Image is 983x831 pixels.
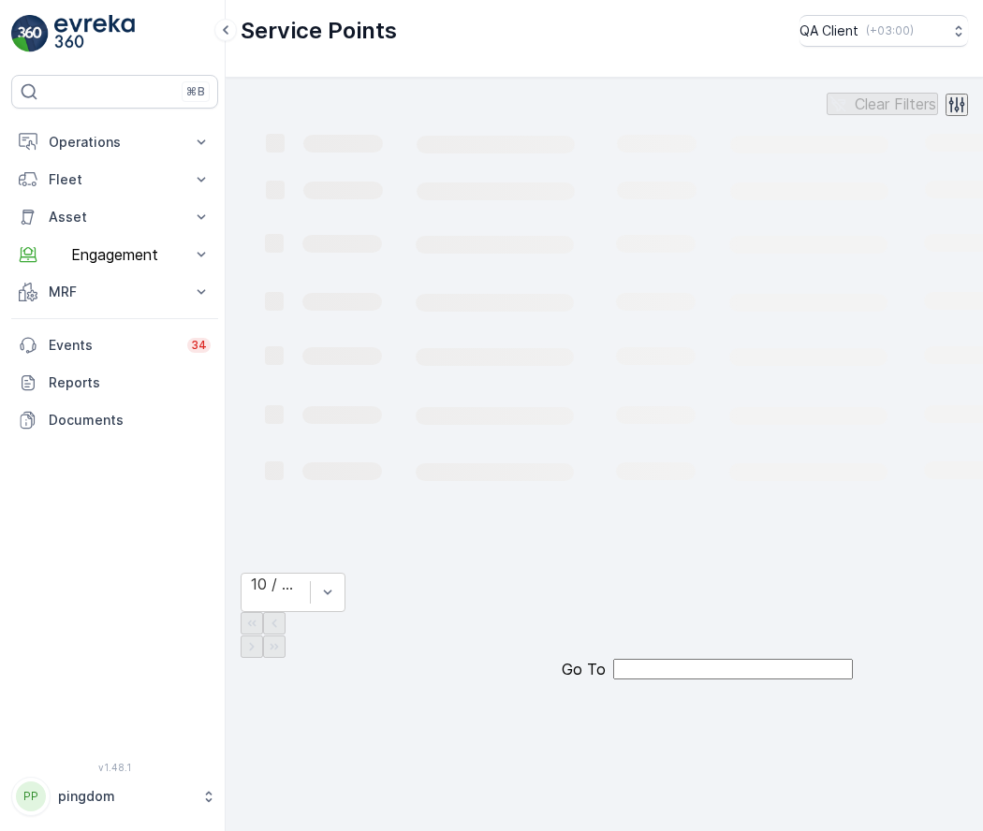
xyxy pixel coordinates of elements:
[800,15,968,47] button: QA Client(+03:00)
[191,338,207,353] p: 34
[11,161,218,198] button: Fleet
[11,762,218,773] span: v 1.48.1
[49,208,181,226] p: Asset
[49,246,181,263] p: Engagement
[866,23,914,38] p: ( +03:00 )
[800,22,858,40] p: QA Client
[11,236,218,273] button: Engagement
[251,576,301,592] div: 10 / Page
[241,16,397,46] p: Service Points
[11,364,218,401] a: Reports
[11,15,49,52] img: logo
[49,133,181,152] p: Operations
[186,84,205,99] p: ⌘B
[11,198,218,236] button: Asset
[49,283,181,301] p: MRF
[11,273,218,311] button: MRF
[49,336,176,355] p: Events
[49,170,181,189] p: Fleet
[54,15,135,52] img: logo_light-DOdMpM7g.png
[827,93,938,115] button: Clear Filters
[11,777,218,816] button: PPpingdom
[11,124,218,161] button: Operations
[58,787,192,806] p: pingdom
[11,327,218,364] a: Events34
[49,373,211,392] p: Reports
[11,401,218,439] a: Documents
[16,781,46,811] div: PP
[562,661,606,678] span: Go To
[855,95,936,112] p: Clear Filters
[49,411,211,430] p: Documents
